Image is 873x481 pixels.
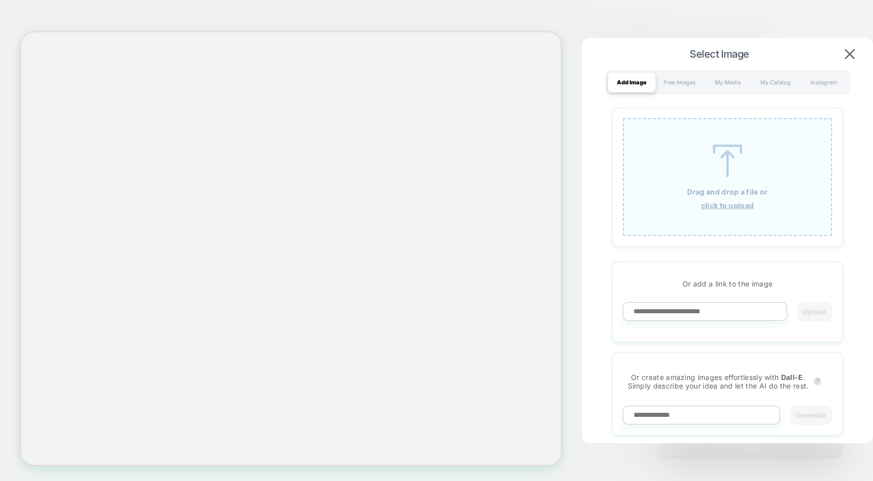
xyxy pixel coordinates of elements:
img: close [845,49,855,59]
div: My Media [704,72,752,92]
span: Select Image [597,48,842,60]
p: Or add a link to the image [623,279,832,288]
div: My Catalog [752,72,800,92]
u: click to upload [701,201,754,210]
div: Add Image [608,72,656,92]
button: ? [813,377,821,386]
strong: Dall-E [781,373,803,381]
div: Drag and drop a file orclick to upload [623,118,832,236]
p: Or create amazing images effortlessly with . Simply describe your idea and let the AI do the rest. [628,373,809,390]
div: Free Images [656,72,704,92]
div: Instagram [800,72,848,92]
p: Drag and drop a file or [687,187,767,196]
img: dropzone [705,145,750,177]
